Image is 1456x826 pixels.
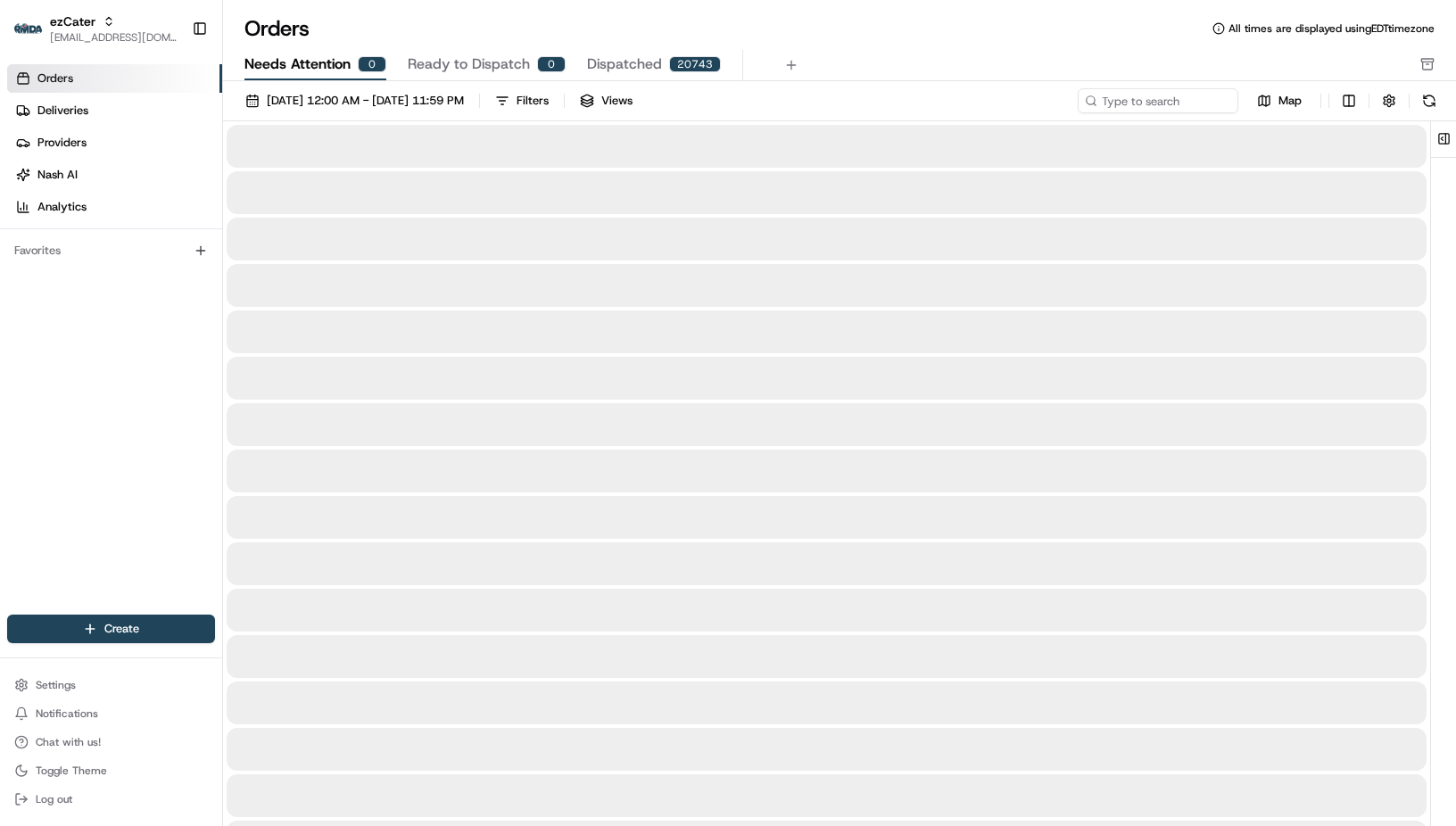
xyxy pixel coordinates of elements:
a: Orders [7,64,222,93]
span: [DATE] 12:00 AM - [DATE] 11:59 PM [267,93,464,109]
a: 📗Knowledge Base [11,252,144,284]
button: Log out [7,787,215,812]
a: Providers [7,128,222,157]
button: ezCaterezCater[EMAIL_ADDRESS][DOMAIN_NAME] [7,7,185,50]
img: 1736555255976-a54dd68f-1ca7-489b-9aae-adbdc363a1c4 [18,170,50,202]
button: [DATE] 12:00 AM - [DATE] 11:59 PM [237,88,472,113]
span: Orders [37,70,73,87]
p: Welcome 👋 [18,71,325,100]
span: Map [1278,93,1302,109]
span: Analytics [37,199,87,215]
span: Create [104,621,139,637]
div: 0 [358,56,386,72]
span: Knowledge Base [36,259,136,277]
span: Settings [36,678,76,692]
div: Filters [517,93,549,109]
button: Map [1245,90,1313,112]
button: ezCater [50,12,95,30]
span: API Documentation [169,259,286,277]
button: Settings [7,673,215,698]
button: Notifications [7,701,215,726]
a: Deliveries [7,96,222,125]
button: Filters [487,88,557,113]
img: ezCater [14,23,43,35]
input: Type to search [1078,88,1238,113]
div: We're available if you need us! [61,188,226,202]
span: Dispatched [587,54,662,75]
div: 📗 [18,260,32,275]
button: Refresh [1417,88,1442,113]
span: Needs Attention [244,54,351,75]
button: Start new chat [303,176,325,197]
span: Deliveries [37,103,88,119]
a: Powered byPylon [126,301,216,316]
div: Start new chat [61,170,293,188]
button: Create [7,615,215,643]
span: Ready to Dispatch [408,54,530,75]
span: Toggle Theme [36,764,107,778]
span: All times are displayed using EDT timezone [1228,21,1435,36]
div: 20743 [669,56,721,72]
div: 0 [537,56,566,72]
button: [EMAIL_ADDRESS][DOMAIN_NAME] [50,30,178,45]
button: Views [572,88,641,113]
button: Toggle Theme [7,758,215,783]
span: Chat with us! [36,735,101,749]
button: Chat with us! [7,730,215,755]
span: Views [601,93,633,109]
span: Pylon [178,302,216,316]
span: Nash AI [37,167,78,183]
div: 💻 [151,260,165,275]
img: Nash [18,18,54,54]
a: Analytics [7,193,222,221]
a: Nash AI [7,161,222,189]
span: Notifications [36,706,98,721]
div: Favorites [7,236,215,265]
span: Providers [37,135,87,151]
span: Log out [36,792,72,806]
a: 💻API Documentation [144,252,294,284]
h1: Orders [244,14,310,43]
input: Clear [46,115,294,134]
